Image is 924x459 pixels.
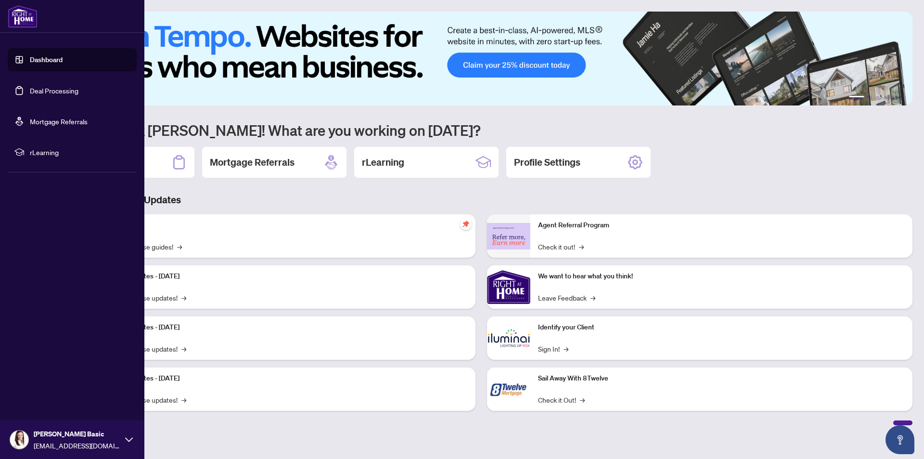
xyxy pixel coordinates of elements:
[868,96,872,100] button: 2
[101,271,468,282] p: Platform Updates - [DATE]
[30,55,63,64] a: Dashboard
[891,96,895,100] button: 5
[538,394,585,405] a: Check it Out!→
[30,117,88,126] a: Mortgage Referrals
[899,96,903,100] button: 6
[101,322,468,333] p: Platform Updates - [DATE]
[34,440,120,451] span: [EMAIL_ADDRESS][DOMAIN_NAME]
[884,96,887,100] button: 4
[579,241,584,252] span: →
[538,322,905,333] p: Identify your Client
[50,193,912,207] h3: Brokerage & Industry Updates
[50,121,912,139] h1: Welcome back [PERSON_NAME]! What are you working on [DATE]?
[487,367,530,411] img: Sail Away With 8Twelve
[876,96,880,100] button: 3
[538,343,568,354] a: Sign In!→
[101,373,468,384] p: Platform Updates - [DATE]
[580,394,585,405] span: →
[181,394,186,405] span: →
[849,96,864,100] button: 1
[885,425,914,454] button: Open asap
[10,431,28,449] img: Profile Icon
[30,86,78,95] a: Deal Processing
[538,373,905,384] p: Sail Away With 8Twelve
[8,5,38,28] img: logo
[514,156,580,169] h2: Profile Settings
[181,343,186,354] span: →
[177,241,182,252] span: →
[34,429,120,439] span: [PERSON_NAME] Basic
[460,218,472,230] span: pushpin
[210,156,295,169] h2: Mortgage Referrals
[538,292,595,303] a: Leave Feedback→
[590,292,595,303] span: →
[30,147,130,157] span: rLearning
[50,12,912,105] img: Slide 0
[564,343,568,354] span: →
[538,220,905,231] p: Agent Referral Program
[487,223,530,249] img: Agent Referral Program
[538,271,905,282] p: We want to hear what you think!
[538,241,584,252] a: Check it out!→
[181,292,186,303] span: →
[487,265,530,309] img: We want to hear what you think!
[487,316,530,360] img: Identify your Client
[362,156,404,169] h2: rLearning
[101,220,468,231] p: Self-Help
